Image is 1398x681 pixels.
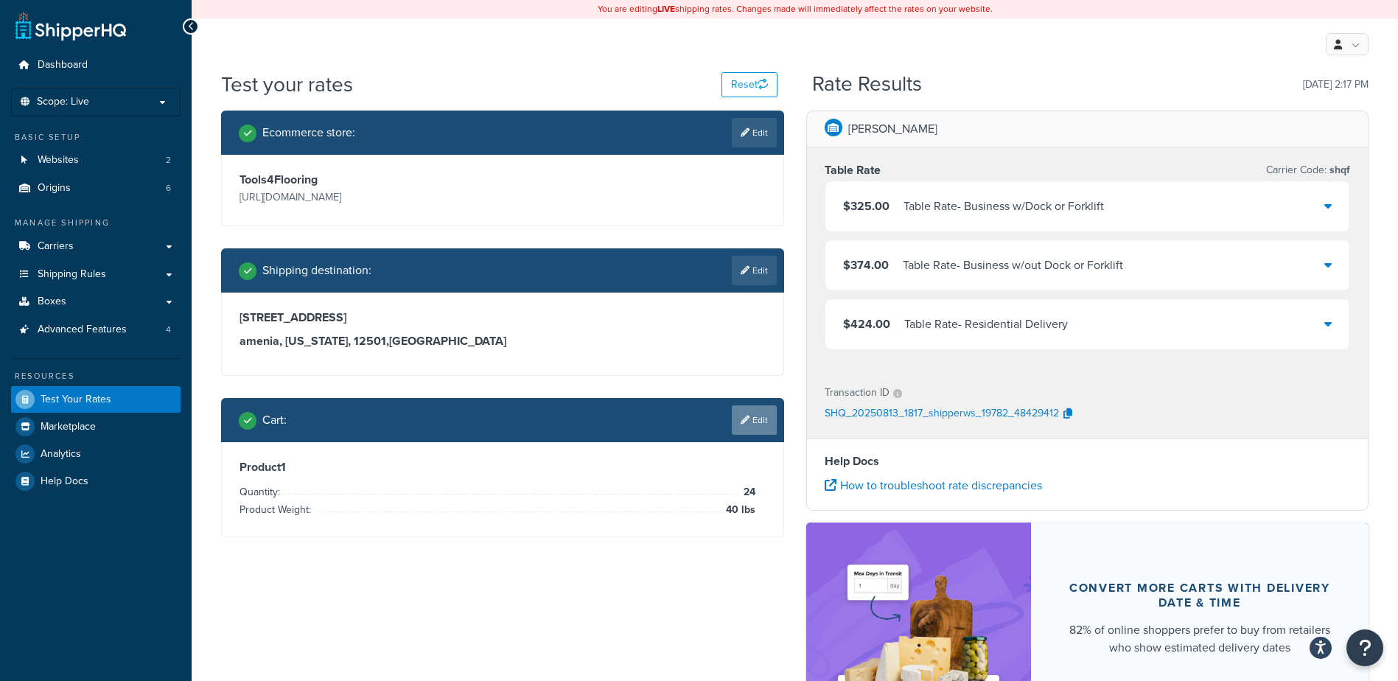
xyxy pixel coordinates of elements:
span: Scope: Live [37,96,89,108]
span: Carriers [38,240,74,253]
span: $325.00 [843,198,890,214]
a: Edit [732,256,777,285]
span: Help Docs [41,475,88,488]
span: Websites [38,154,79,167]
p: [PERSON_NAME] [848,119,937,139]
a: Boxes [11,288,181,315]
h1: Test your rates [221,70,353,99]
h4: Help Docs [825,453,1351,470]
p: [DATE] 2:17 PM [1303,74,1369,95]
h2: Rate Results [812,73,922,96]
h2: Ecommerce store : [262,126,355,139]
span: Origins [38,182,71,195]
p: Carrier Code: [1266,160,1350,181]
button: Open Resource Center [1346,629,1383,666]
div: Manage Shipping [11,217,181,229]
span: Quantity: [240,484,284,500]
span: Marketplace [41,421,96,433]
span: Shipping Rules [38,268,106,281]
b: LIVE [657,2,675,15]
span: 2 [166,154,171,167]
a: Edit [732,118,777,147]
a: Advanced Features4 [11,316,181,343]
div: Resources [11,370,181,383]
span: Advanced Features [38,324,127,336]
li: Origins [11,175,181,202]
a: Origins6 [11,175,181,202]
a: Edit [732,405,777,435]
p: Transaction ID [825,383,890,403]
h2: Cart : [262,413,287,427]
div: 82% of online shoppers prefer to buy from retailers who show estimated delivery dates [1066,621,1333,657]
span: $424.00 [843,315,890,332]
span: Product Weight: [240,502,315,517]
p: SHQ_20250813_1817_shipperws_19782_48429412 [825,403,1059,425]
h3: Product 1 [240,460,766,475]
span: Test Your Rates [41,394,111,406]
li: Websites [11,147,181,174]
li: Advanced Features [11,316,181,343]
h2: Shipping destination : [262,264,371,277]
div: Convert more carts with delivery date & time [1066,581,1333,610]
a: Help Docs [11,468,181,495]
a: How to troubleshoot rate discrepancies [825,477,1042,494]
h3: Table Rate [825,163,881,178]
span: shqf [1327,162,1350,178]
span: 4 [166,324,171,336]
div: Table Rate - Residential Delivery [904,314,1068,335]
a: Test Your Rates [11,386,181,413]
h3: amenia, [US_STATE], 12501 , [GEOGRAPHIC_DATA] [240,334,766,349]
a: Analytics [11,441,181,467]
div: Basic Setup [11,131,181,144]
span: 6 [166,182,171,195]
span: $374.00 [843,256,889,273]
p: [URL][DOMAIN_NAME] [240,187,499,208]
h3: Tools4Flooring [240,172,499,187]
span: 40 lbs [722,501,755,519]
a: Websites2 [11,147,181,174]
span: Boxes [38,296,66,308]
h3: [STREET_ADDRESS] [240,310,766,325]
button: Reset [721,72,777,97]
span: 24 [740,483,755,501]
a: Shipping Rules [11,261,181,288]
div: Table Rate - Business w/Dock or Forklift [904,196,1104,217]
a: Marketplace [11,413,181,440]
div: Table Rate - Business w/out Dock or Forklift [903,255,1123,276]
span: Analytics [41,448,81,461]
a: Dashboard [11,52,181,79]
span: Dashboard [38,59,88,71]
a: Carriers [11,233,181,260]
